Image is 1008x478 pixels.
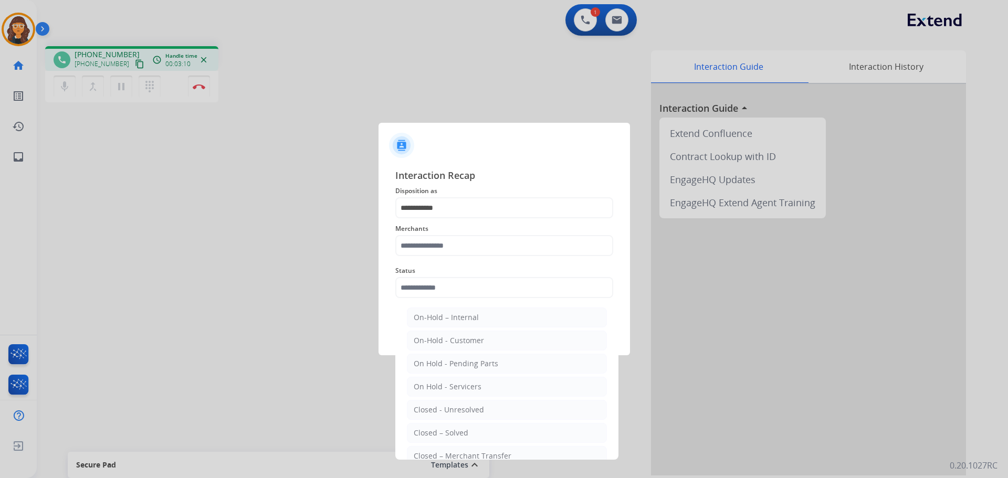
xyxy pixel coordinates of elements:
span: Interaction Recap [395,168,613,185]
span: Merchants [395,222,613,235]
div: Closed - Unresolved [414,405,484,415]
img: contactIcon [389,133,414,158]
span: Disposition as [395,185,613,197]
div: Closed – Solved [414,428,468,438]
div: On Hold - Pending Parts [414,358,498,369]
p: 0.20.1027RC [950,459,997,472]
div: On Hold - Servicers [414,381,481,392]
span: Status [395,264,613,277]
div: On-Hold - Customer [414,335,484,346]
div: Closed – Merchant Transfer [414,451,511,461]
div: On-Hold – Internal [414,312,479,323]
